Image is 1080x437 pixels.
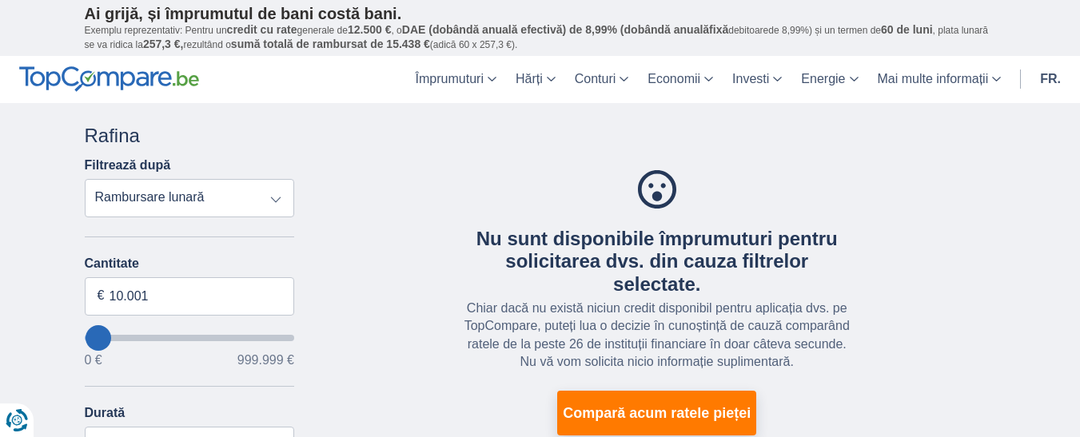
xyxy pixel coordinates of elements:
[402,23,709,36] font: DAE (dobândă anuală efectivă) de 8,99% (dobândă anuală
[391,25,401,36] font: , o
[85,353,102,367] font: 0 €
[557,391,756,435] a: Compară acum ratele pieței
[430,39,517,50] font: (adică 60 x 257,3 €).
[85,406,126,419] font: Durată
[85,158,171,172] font: Filtrează după
[85,256,139,270] font: Cantitate
[563,405,751,421] font: Compară acum ratele pieței
[348,23,392,36] font: 12.500 €
[878,72,989,85] font: Mai multe informații
[723,56,791,103] a: Investi
[791,56,867,103] a: Energie
[1040,72,1061,85] font: fr.
[638,56,723,103] a: Economii
[709,23,728,36] font: fixă
[98,288,105,302] font: €
[297,25,348,36] font: generale de
[648,72,700,85] font: Economii
[85,5,402,22] font: Ai grijă, și împrumutul de bani costă bani.
[565,56,639,103] a: Conturi
[506,56,565,103] a: Hărți
[183,39,230,50] font: rezultând o
[85,335,295,341] input: vreauSăÎmprumut
[732,72,769,85] font: Investi
[85,25,227,36] font: Exemplu reprezentativ: Pentru un
[237,353,294,367] font: 999.999 €
[516,72,543,85] font: Hărți
[638,170,676,209] img: Nu sunt disponibile împrumuturi pentru solicitarea dvs. din cauza filtrelor selectate.
[85,125,140,146] font: Rafina
[143,38,184,50] font: 257,3 €,
[476,228,838,296] font: Nu sunt disponibile împrumuturi pentru solicitarea dvs. din cauza filtrelor selectate.
[868,56,1011,103] a: Mai multe informații
[881,23,933,36] font: 60 de luni
[768,25,881,36] font: de 8,99%) și un termen de
[227,23,297,36] font: credit cu rate
[416,72,484,85] font: Împrumuturi
[85,25,989,50] font: , plata lunară se va ridica la
[231,38,430,50] font: sumă totală de rambursat de 15.438 €
[464,301,850,368] font: Chiar dacă nu există niciun credit disponibil pentru aplicația dvs. pe TopCompare, puteți lua o d...
[728,25,768,36] font: ​​debitoare
[1030,56,1070,103] a: fr.
[406,56,506,103] a: Împrumuturi
[575,72,616,85] font: Conturi
[19,66,199,92] img: TopCompare
[801,72,845,85] font: Energie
